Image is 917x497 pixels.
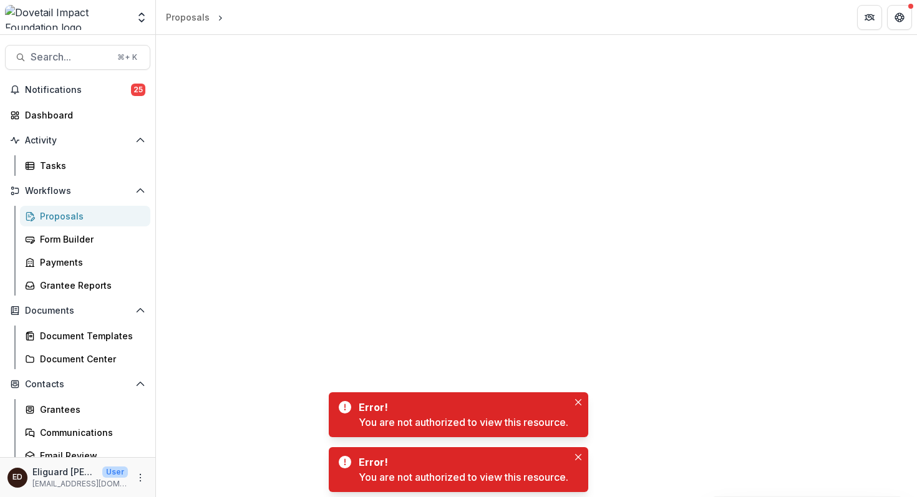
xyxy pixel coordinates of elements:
button: Open Contacts [5,374,150,394]
span: Workflows [25,186,130,196]
button: Open Documents [5,301,150,321]
div: Document Templates [40,329,140,342]
span: 25 [131,84,145,96]
a: Document Center [20,349,150,369]
div: Error! [359,400,563,415]
p: User [102,466,128,478]
button: Get Help [887,5,912,30]
a: Tasks [20,155,150,176]
span: Notifications [25,85,131,95]
p: [EMAIL_ADDRESS][DOMAIN_NAME] [32,478,128,490]
div: Grantees [40,403,140,416]
a: Document Templates [20,326,150,346]
button: Notifications25 [5,80,150,100]
button: More [133,470,148,485]
span: Activity [25,135,130,146]
div: You are not authorized to view this resource. [359,415,568,430]
div: Proposals [40,210,140,223]
a: Payments [20,252,150,273]
a: Grantees [20,399,150,420]
span: Search... [31,51,110,63]
button: Close [571,395,586,410]
div: ⌘ + K [115,51,140,64]
div: Eliguard Dawson [12,473,22,481]
div: Tasks [40,159,140,172]
a: Email Review [20,445,150,466]
a: Proposals [161,8,215,26]
span: Documents [25,306,130,316]
div: Email Review [40,449,140,462]
button: Open Workflows [5,181,150,201]
nav: breadcrumb [161,8,226,26]
a: Grantee Reports [20,275,150,296]
div: Proposals [166,11,210,24]
button: Open entity switcher [133,5,150,30]
a: Form Builder [20,229,150,249]
div: Document Center [40,352,140,365]
button: Close [571,450,586,465]
div: Dashboard [25,109,140,122]
div: You are not authorized to view this resource. [359,470,568,485]
a: Communications [20,422,150,443]
div: Grantee Reports [40,279,140,292]
p: Eliguard [PERSON_NAME] [32,465,97,478]
div: Communications [40,426,140,439]
span: Contacts [25,379,130,390]
img: Dovetail Impact Foundation logo [5,5,128,30]
div: Error! [359,455,563,470]
button: Search... [5,45,150,70]
div: Form Builder [40,233,140,246]
div: Payments [40,256,140,269]
a: Proposals [20,206,150,226]
button: Open Activity [5,130,150,150]
a: Dashboard [5,105,150,125]
button: Partners [857,5,882,30]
